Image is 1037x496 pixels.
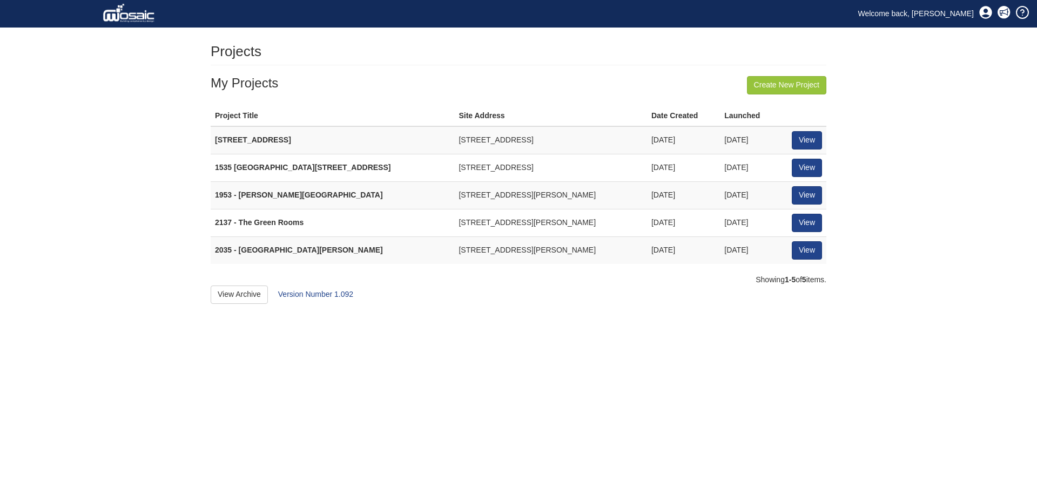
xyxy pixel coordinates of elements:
[454,126,647,154] td: [STREET_ADDRESS]
[215,246,383,254] strong: 2035 - [GEOGRAPHIC_DATA][PERSON_NAME]
[103,3,157,24] img: logo_white.png
[792,159,822,177] a: View
[215,135,291,144] strong: [STREET_ADDRESS]
[792,186,822,205] a: View
[720,154,779,181] td: [DATE]
[454,209,647,236] td: [STREET_ADDRESS][PERSON_NAME]
[647,154,720,181] td: [DATE]
[720,209,779,236] td: [DATE]
[647,181,720,209] td: [DATE]
[991,447,1029,488] iframe: Chat
[647,106,720,126] th: Date Created
[850,5,982,22] a: Welcome back, [PERSON_NAME]
[215,163,390,172] strong: 1535 [GEOGRAPHIC_DATA][STREET_ADDRESS]
[792,241,822,260] a: View
[211,275,826,286] div: Showing of items.
[215,191,383,199] strong: 1953 - [PERSON_NAME][GEOGRAPHIC_DATA]
[211,106,454,126] th: Project Title
[647,209,720,236] td: [DATE]
[720,126,779,154] td: [DATE]
[211,76,826,90] h3: My Projects
[211,44,261,59] h1: Projects
[792,131,822,150] a: View
[454,181,647,209] td: [STREET_ADDRESS][PERSON_NAME]
[211,286,268,304] a: View Archive
[647,126,720,154] td: [DATE]
[454,106,647,126] th: Site Address
[454,236,647,263] td: [STREET_ADDRESS][PERSON_NAME]
[720,181,779,209] td: [DATE]
[278,290,353,298] a: Version Number 1.092
[720,236,779,263] td: [DATE]
[747,76,826,94] a: Create New Project
[215,218,304,227] strong: 2137 - The Green Rooms
[454,154,647,181] td: [STREET_ADDRESS]
[802,275,806,284] b: 5
[647,236,720,263] td: [DATE]
[785,275,796,284] b: 1-5
[792,214,822,232] a: View
[720,106,779,126] th: Launched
